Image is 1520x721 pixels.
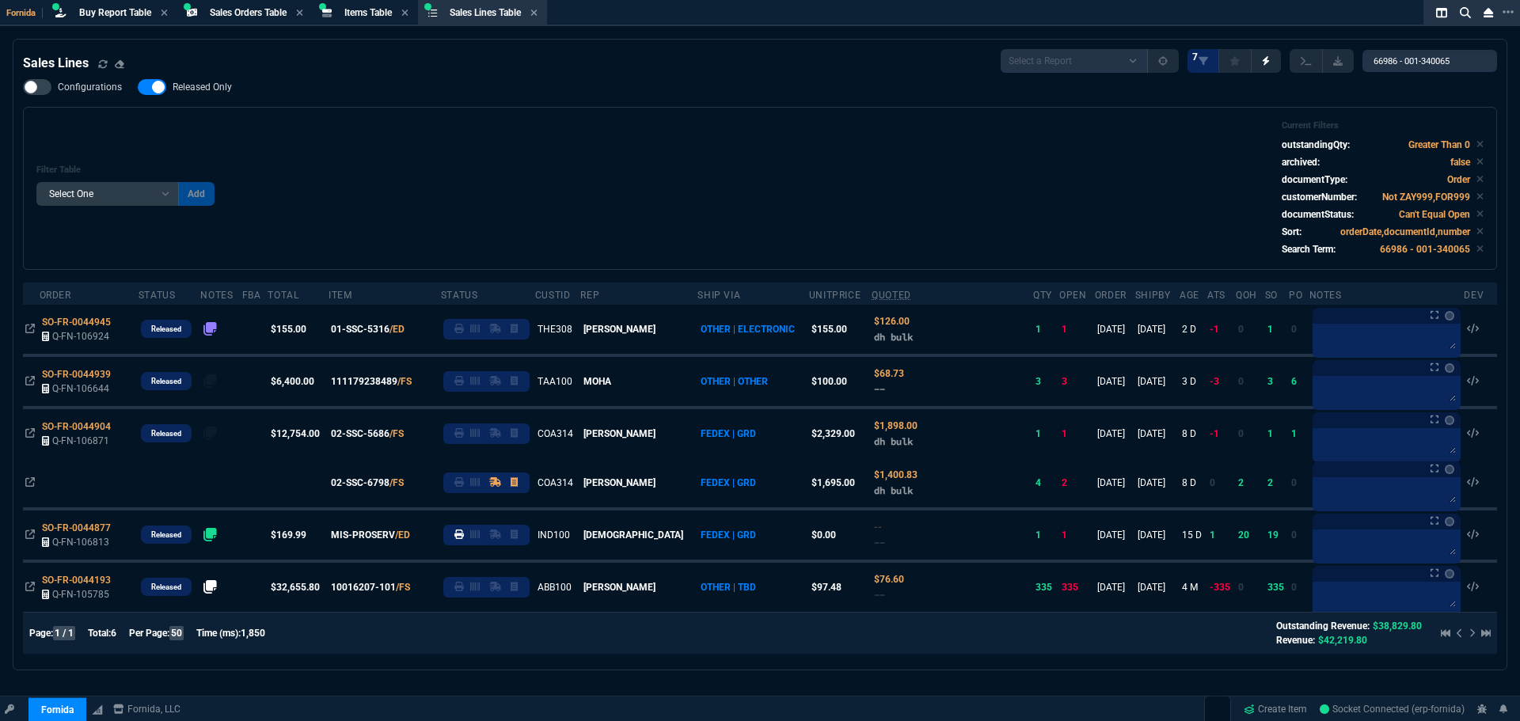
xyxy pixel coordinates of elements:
p: documentType: [1282,173,1347,187]
nx-fornida-erp-notes: number [203,583,218,594]
p: Search Term: [1282,242,1336,256]
div: Item [329,289,351,302]
span: Quoted Cost [874,522,882,533]
td: 1 [1033,509,1059,561]
nx-icon: Close Tab [401,7,408,20]
span: Q-FN-106924 [52,331,109,342]
td: [DATE] [1135,355,1180,408]
h6: Current Filters [1282,120,1484,131]
span: $12,754.00 [271,428,320,439]
span: -- [874,383,885,395]
span: 1 [1210,529,1215,541]
span: Outstanding Revenue: [1276,620,1370,632]
p: Released [151,323,181,336]
td: 4 M [1180,561,1207,612]
div: PO [1289,289,1302,302]
td: [DATE] [1095,408,1135,458]
td: 20 [1236,509,1264,561]
a: Create Item [1237,697,1313,721]
span: Socket Connected (erp-fornida) [1320,704,1465,715]
span: SO-FR-0044904 [42,421,111,432]
h6: Filter Table [36,165,215,176]
td: 1 [1059,408,1095,458]
nx-icon: Close Tab [530,7,538,20]
span: OTHER | TBD [701,582,756,593]
span: MIS-PROSERV [331,528,395,542]
td: 335 [1033,561,1059,612]
span: $42,219.80 [1318,635,1367,646]
a: JPA4zPrgm_sb4RZxAAAM [1320,702,1465,716]
nx-icon: Open In Opposite Panel [25,529,35,541]
nx-icon: Open In Opposite Panel [25,477,35,488]
span: ABB100 [538,582,572,593]
td: 0 [1236,355,1264,408]
span: $38,829.80 [1373,620,1422,632]
code: Greater Than 0 [1408,139,1470,150]
span: 111179238489 [331,374,397,389]
span: OTHER | OTHER [701,376,768,387]
div: unitPrice [809,289,861,302]
td: [DATE] [1095,355,1135,408]
span: SO-FR-0044877 [42,522,111,533]
td: [DATE] [1135,458,1180,509]
div: QOH [1236,289,1257,302]
code: Not ZAY999,FOR999 [1382,192,1470,203]
td: 1 [1059,305,1095,355]
td: 1 [1265,408,1290,458]
p: Released [151,427,181,440]
nx-icon: Open New Tab [1503,5,1514,20]
input: Search [1362,50,1497,72]
span: -- [874,537,885,548]
div: Notes [200,289,233,302]
nx-icon: Open In Opposite Panel [25,376,35,387]
span: Fornida [6,8,43,18]
span: OTHER | ELECTRONIC [701,324,795,335]
td: 3 D [1180,355,1207,408]
span: Q-FN-106871 [52,435,109,446]
span: 7 [1192,51,1198,63]
a: /FS [396,580,410,594]
span: Configurations [58,81,122,93]
td: 2 [1236,458,1264,509]
div: FBA [242,289,261,302]
a: /ED [395,528,410,542]
td: 15 D [1180,509,1207,561]
nx-fornida-erp-notes: number [203,378,218,389]
td: [DATE] [1095,305,1135,355]
span: COA314 [538,428,573,439]
span: 02-SSC-5686 [331,427,389,441]
td: 19 [1265,509,1290,561]
span: -3 [1210,376,1219,387]
td: 1 [1033,408,1059,458]
span: dh bulk [874,435,913,447]
td: 0 [1236,305,1264,355]
td: 2 [1059,458,1095,509]
nx-fornida-erp-notes: number [203,325,218,336]
td: 0 [1289,458,1309,509]
span: -1 [1210,324,1219,335]
span: THE308 [538,324,572,335]
td: 6 [1289,355,1309,408]
td: [DATE] [1095,458,1135,509]
span: $169.99 [271,529,306,541]
span: 50 [169,626,184,640]
nx-icon: Search [1453,3,1477,22]
span: Sales Lines Table [450,7,521,18]
code: orderDate,documentId,number [1340,226,1470,237]
span: 02-SSC-6798 [331,476,389,490]
div: Ship Via [697,289,740,302]
span: [PERSON_NAME] [583,477,655,488]
div: SO [1265,289,1278,302]
span: Q-FN-106813 [52,537,109,548]
div: Total [268,289,298,302]
div: QTY [1033,289,1052,302]
td: [DATE] [1135,408,1180,458]
nx-fornida-erp-notes: number [203,531,218,542]
span: [PERSON_NAME] [583,428,655,439]
td: 2 [1265,458,1290,509]
td: 335 [1059,561,1095,612]
td: $100.00 [809,355,872,408]
code: Can't Equal Open [1399,209,1470,220]
span: Released Only [173,81,232,93]
span: Time (ms): [196,628,241,639]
